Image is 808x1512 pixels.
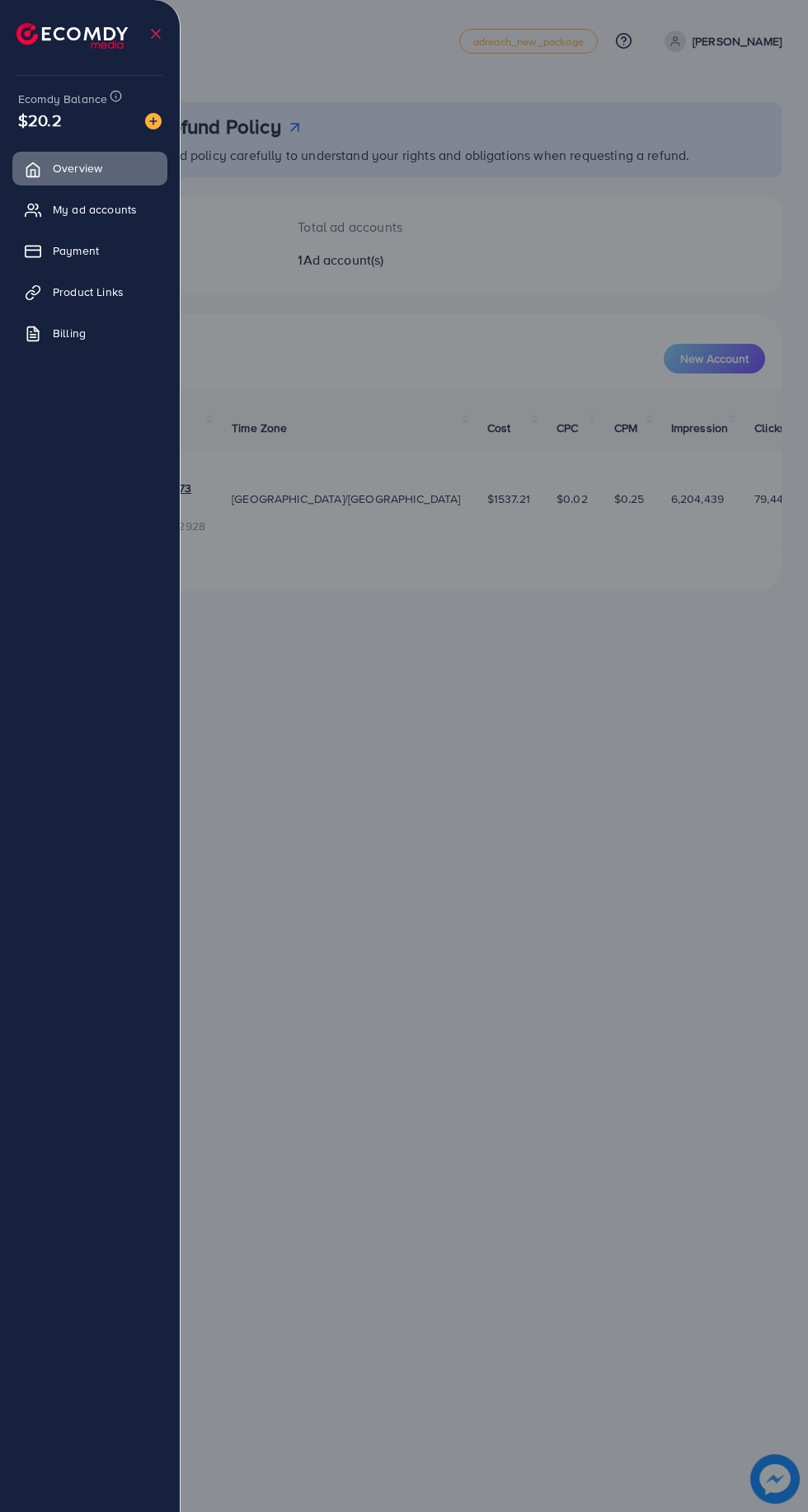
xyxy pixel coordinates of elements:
[12,193,167,226] a: My ad accounts
[16,23,128,49] img: logo
[53,325,86,341] span: Billing
[12,234,167,267] a: Payment
[53,242,99,259] span: Payment
[18,91,107,107] span: Ecomdy Balance
[12,275,167,308] a: Product Links
[18,108,62,132] span: $20.2
[53,160,102,176] span: Overview
[12,152,167,185] a: Overview
[12,317,167,350] a: Billing
[53,284,124,300] span: Product Links
[53,201,137,218] span: My ad accounts
[145,113,162,129] img: image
